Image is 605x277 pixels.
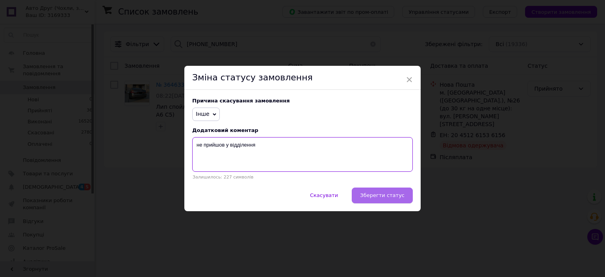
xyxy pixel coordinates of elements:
span: × [406,73,413,86]
div: Зміна статусу замовлення [184,66,421,90]
button: Скасувати [302,188,346,203]
div: Додатковий коментар [192,127,413,133]
span: Інше [196,111,210,117]
button: Зберегти статус [352,188,413,203]
span: Скасувати [310,192,338,198]
textarea: не прийшов у відділення [192,137,413,172]
p: Залишилось: 227 символів [192,175,413,180]
span: Зберегти статус [360,192,405,198]
div: Причина скасування замовлення [192,98,413,104]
